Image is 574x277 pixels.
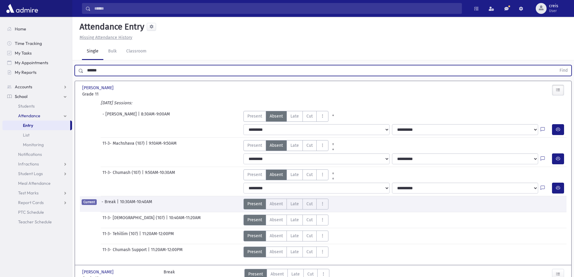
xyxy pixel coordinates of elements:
[2,130,72,140] a: List
[15,70,36,75] span: My Reports
[139,231,142,241] span: |
[270,113,283,119] span: Absent
[120,199,152,209] span: 10:30AM-10:40AM
[270,249,283,255] span: Absent
[18,103,35,109] span: Students
[247,201,262,207] span: Present
[247,217,262,223] span: Present
[328,174,338,179] a: All Later
[149,140,177,151] span: 9:10AM-9:50AM
[290,201,299,207] span: Late
[2,82,72,92] a: Accounts
[18,181,51,186] span: Meal Attendance
[2,101,72,111] a: Students
[15,84,32,90] span: Accounts
[306,233,313,239] span: Cut
[15,50,32,56] span: My Tasks
[18,209,44,215] span: PTC Schedule
[138,111,141,122] span: |
[2,198,72,207] a: Report Cards
[15,94,27,99] span: School
[117,199,120,209] span: |
[142,231,174,241] span: 11:20AM-12:00PM
[91,3,462,14] input: Search
[102,169,142,180] span: 11-3- Chumash (107)
[15,26,26,32] span: Home
[82,43,103,60] a: Single
[2,140,72,150] a: Monitoring
[82,85,115,91] span: [PERSON_NAME]
[306,217,313,223] span: Cut
[145,169,175,180] span: 9:50AM-10:30AM
[549,8,558,13] span: User
[102,140,146,151] span: 11-3- Machshava (107)
[2,217,72,227] a: Teacher Schedule
[102,247,148,257] span: 11-3- Chumash Support
[2,178,72,188] a: Meal Attendance
[290,233,299,239] span: Late
[80,35,132,40] u: Missing Attendance History
[243,111,338,122] div: AttTypes
[306,201,313,207] span: Cut
[243,215,328,225] div: AttTypes
[306,113,313,119] span: Cut
[77,35,132,40] a: Missing Attendance History
[270,233,283,239] span: Absent
[102,111,138,122] span: - [PERSON_NAME]
[82,199,97,205] span: Current
[5,2,39,14] img: AdmirePro
[15,60,48,65] span: My Appointments
[549,4,558,8] span: creis
[23,132,30,138] span: List
[247,142,262,149] span: Present
[2,68,72,77] a: My Reports
[328,169,338,174] a: All Prior
[243,199,328,209] div: AttTypes
[290,142,299,149] span: Late
[18,113,40,118] span: Attendance
[18,152,42,157] span: Notifications
[290,172,299,178] span: Late
[146,140,149,151] span: |
[2,159,72,169] a: Infractions
[2,24,72,34] a: Home
[18,171,43,176] span: Student Logs
[2,121,70,130] a: Entry
[247,233,262,239] span: Present
[270,142,283,149] span: Absent
[141,111,170,122] span: 8:30AM-9:00AM
[102,231,139,241] span: 11-3- Tehillim (107)
[142,169,145,180] span: |
[247,172,262,178] span: Present
[2,58,72,68] a: My Appointments
[18,161,39,167] span: Infractions
[247,249,262,255] span: Present
[270,201,283,207] span: Absent
[2,39,72,48] a: Time Tracking
[102,199,117,209] span: - Break
[243,247,328,257] div: AttTypes
[18,200,44,205] span: Report Cards
[77,22,144,32] h5: Attendance Entry
[15,41,42,46] span: Time Tracking
[169,215,201,225] span: 10:40AM-11:20AM
[270,172,283,178] span: Absent
[23,123,33,128] span: Entry
[82,269,115,275] span: [PERSON_NAME]
[290,249,299,255] span: Late
[2,150,72,159] a: Notifications
[306,172,313,178] span: Cut
[2,188,72,198] a: Test Marks
[290,217,299,223] span: Late
[121,43,151,60] a: Classroom
[2,48,72,58] a: My Tasks
[2,169,72,178] a: Student Logs
[2,207,72,217] a: PTC Schedule
[306,249,313,255] span: Cut
[18,190,39,196] span: Test Marks
[103,43,121,60] a: Bulk
[270,217,283,223] span: Absent
[23,142,44,147] span: Monitoring
[243,140,338,151] div: AttTypes
[243,169,338,180] div: AttTypes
